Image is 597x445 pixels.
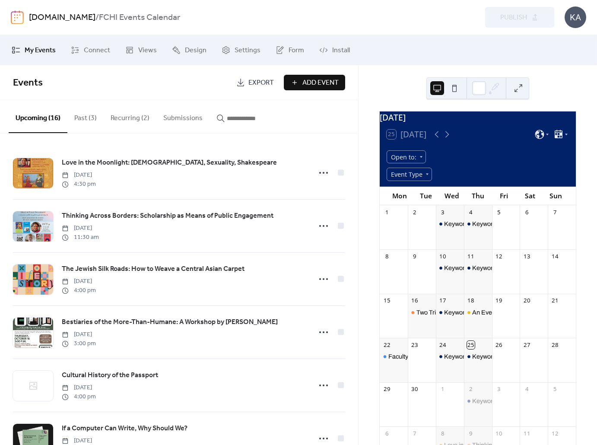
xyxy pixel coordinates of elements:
[95,10,99,26] b: /
[313,38,356,62] a: Install
[62,264,245,275] a: The Jewish Silk Roads: How to Weave a Central Asian Carpet
[383,385,391,393] div: 29
[284,75,345,90] button: Add Event
[383,341,391,349] div: 22
[464,264,492,272] div: Keyword Seminar: "Pregnancy"
[383,297,391,305] div: 15
[67,100,104,132] button: Past (3)
[62,392,96,401] span: 4:00 pm
[517,187,543,205] div: Sat
[411,297,419,305] div: 16
[165,38,213,62] a: Design
[551,297,559,305] div: 21
[551,385,559,393] div: 5
[62,277,96,286] span: [DATE]
[84,45,110,56] span: Connect
[380,111,576,124] div: [DATE]
[439,429,447,437] div: 8
[565,6,586,28] div: KA
[523,385,531,393] div: 4
[215,38,267,62] a: Settings
[388,352,557,361] div: Faculty Book Launch: "These Survivals" by [PERSON_NAME]
[269,38,311,62] a: Form
[5,38,62,62] a: My Events
[62,210,273,222] a: Thinking Across Borders: Scholarship as Means of Public Engagement
[495,385,503,393] div: 3
[523,208,531,216] div: 6
[62,370,158,381] span: Cultural History of the Passport
[62,339,96,348] span: 3:00 pm
[551,429,559,437] div: 12
[387,187,413,205] div: Mon
[523,297,531,305] div: 20
[439,385,447,393] div: 1
[464,219,492,228] div: Keyword Seminar: "Pregnancy"
[472,352,558,361] div: Keyword Seminar: "Pregnancy"
[523,341,531,349] div: 27
[29,10,95,26] a: [DOMAIN_NAME]
[62,423,187,434] a: If a Computer Can Write, Why Should We?
[185,45,206,56] span: Design
[156,100,210,132] button: Submissions
[444,219,517,228] div: Keyword Seminar: "Voting"
[383,208,391,216] div: 1
[439,187,465,205] div: Wed
[439,297,447,305] div: 17
[119,38,163,62] a: Views
[464,397,492,405] div: Keyword Seminar: "Pregnancy"
[62,330,96,339] span: [DATE]
[411,341,419,349] div: 23
[495,208,503,216] div: 5
[439,253,447,261] div: 10
[9,100,67,133] button: Upcoming (16)
[62,264,245,274] span: The Jewish Silk Roads: How to Weave a Central Asian Carpet
[444,264,517,272] div: Keyword Seminar: "Voting"
[383,429,391,437] div: 6
[436,264,464,272] div: Keyword Seminar: "Voting"
[332,45,350,56] span: Install
[62,370,158,381] a: Cultural History of the Passport
[62,224,99,233] span: [DATE]
[491,187,517,205] div: Fri
[472,397,558,405] div: Keyword Seminar: "Pregnancy"
[289,45,304,56] span: Form
[464,352,492,361] div: Keyword Seminar: "Pregnancy"
[444,352,517,361] div: Keyword Seminar: "Voting"
[62,233,99,242] span: 11:30 am
[11,10,24,24] img: logo
[444,308,517,317] div: Keyword Seminar: "Voting"
[62,171,96,180] span: [DATE]
[13,73,43,92] span: Events
[495,253,503,261] div: 12
[467,208,475,216] div: 4
[62,158,277,168] span: Love in the Moonlight: [DEMOGRAPHIC_DATA], Sexuality, Shakespeare
[248,78,274,88] span: Export
[495,429,503,437] div: 10
[411,253,419,261] div: 9
[416,308,576,317] div: Two Tribes: Real Life Stories of a [DEMOGRAPHIC_DATA]
[62,157,277,168] a: Love in the Moonlight: [DEMOGRAPHIC_DATA], Sexuality, Shakespeare
[230,75,280,90] a: Export
[436,352,464,361] div: Keyword Seminar: "Voting"
[523,429,531,437] div: 11
[439,208,447,216] div: 3
[235,45,260,56] span: Settings
[62,383,96,392] span: [DATE]
[467,253,475,261] div: 11
[62,211,273,221] span: Thinking Across Borders: Scholarship as Means of Public Engagement
[551,341,559,349] div: 28
[104,100,156,132] button: Recurring (2)
[439,341,447,349] div: 24
[411,208,419,216] div: 2
[436,308,464,317] div: Keyword Seminar: "Voting"
[467,385,475,393] div: 2
[495,297,503,305] div: 19
[495,341,503,349] div: 26
[411,385,419,393] div: 30
[383,253,391,261] div: 8
[523,253,531,261] div: 13
[302,78,339,88] span: Add Event
[411,429,419,437] div: 7
[380,352,408,361] div: Faculty Book Launch: "These Survivals" by Lynne Huffer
